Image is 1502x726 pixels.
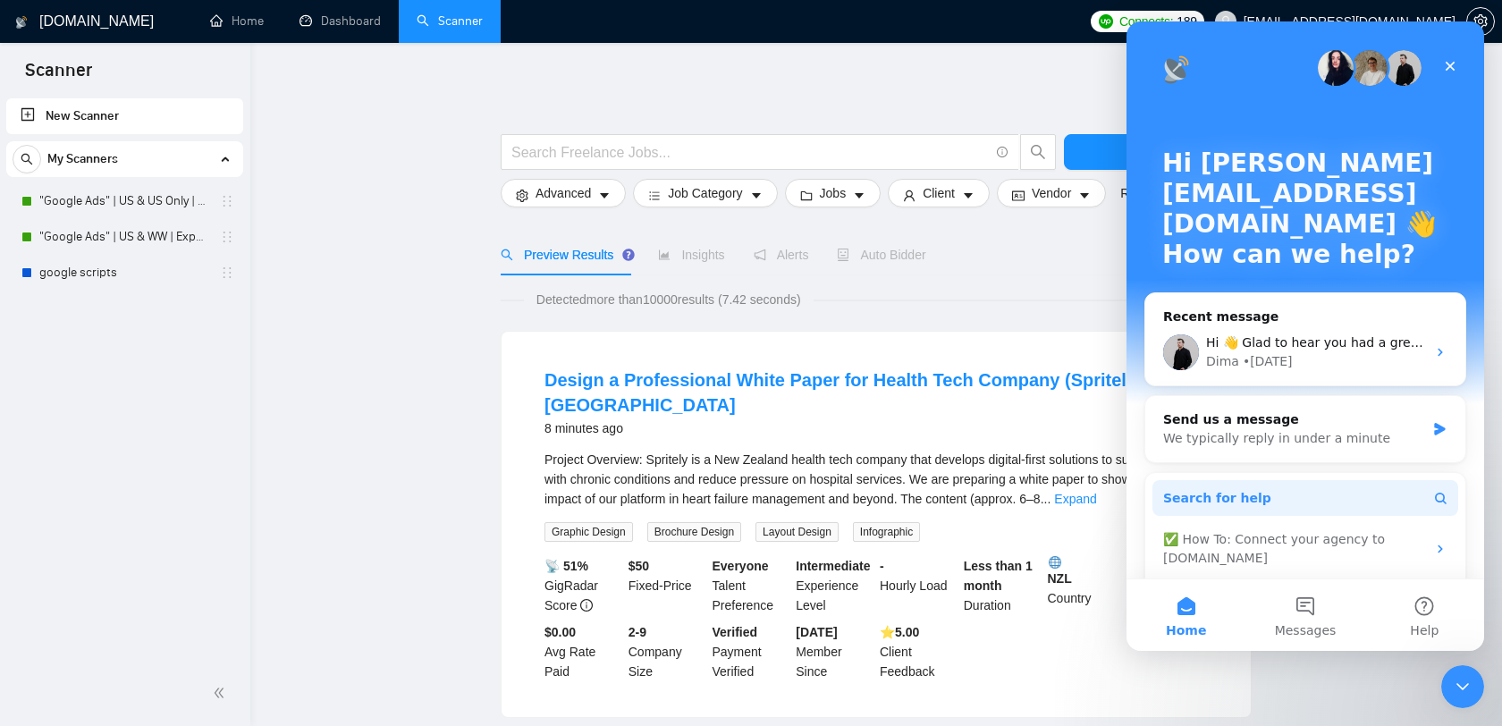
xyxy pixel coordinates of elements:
div: Country [1044,556,1128,615]
span: Job Category [668,183,742,203]
b: Intermediate [796,559,870,573]
span: user [903,189,916,202]
span: Brochure Design [647,522,741,542]
button: Help [239,558,358,629]
button: folderJobscaret-down [785,179,882,207]
div: Send us a message [37,389,299,408]
span: holder [220,194,234,208]
span: Alerts [754,248,809,262]
span: bars [648,189,661,202]
b: $ 50 [629,559,649,573]
input: Search Freelance Jobs... [511,141,989,164]
span: folder [800,189,813,202]
span: Layout Design [755,522,839,542]
span: caret-down [962,189,975,202]
div: Tooltip anchor [620,247,637,263]
iframe: Intercom live chat [1126,21,1484,651]
b: [DATE] [796,625,837,639]
div: Client Feedback [876,622,960,681]
span: Help [283,603,312,615]
iframe: Intercom live chat [1441,665,1484,708]
div: Close [308,29,340,61]
span: double-left [213,684,231,702]
span: Connects: [1119,12,1173,31]
span: caret-down [598,189,611,202]
div: Avg Rate Paid [541,622,625,681]
span: robot [837,249,849,261]
a: homeHome [210,13,264,29]
button: settingAdvancedcaret-down [501,179,626,207]
a: "Google Ads" | US & US Only | Expert [39,183,209,219]
div: Experience Level [792,556,876,615]
div: We typically reply in under a minute [37,408,299,426]
span: Insights [658,248,724,262]
span: Detected more than 10000 results (7.42 seconds) [524,290,814,309]
b: Verified [713,625,758,639]
span: user [1219,15,1232,28]
span: Jobs [820,183,847,203]
div: Hourly Load [876,556,960,615]
button: Search for help [26,459,332,494]
div: Fixed-Price [625,556,709,615]
div: Company Size [625,622,709,681]
span: setting [1467,14,1494,29]
b: $0.00 [544,625,576,639]
button: Save [1064,134,1245,170]
li: My Scanners [6,141,243,291]
span: search [13,153,40,165]
b: ⭐️ 5.00 [880,625,919,639]
a: searchScanner [417,13,483,29]
span: Graphic Design [544,522,633,542]
b: 2-9 [629,625,646,639]
span: Search for help [37,468,145,486]
button: userClientcaret-down [888,179,990,207]
a: dashboardDashboard [300,13,381,29]
b: 📡 51% [544,559,588,573]
div: Payment Verified [709,622,793,681]
b: - [880,559,884,573]
div: • [DATE] [116,331,166,350]
span: setting [516,189,528,202]
div: 8 minutes ago [544,418,1208,439]
div: Talent Preference [709,556,793,615]
a: google scripts [39,255,209,291]
button: setting [1466,7,1495,36]
img: upwork-logo.png [1099,14,1113,29]
a: Reset All [1120,183,1169,203]
a: setting [1466,14,1495,29]
li: New Scanner [6,98,243,134]
b: Less than 1 month [964,559,1033,593]
img: logo [15,8,28,37]
span: Messages [148,603,210,615]
b: NZL [1048,556,1125,586]
button: search [1020,134,1056,170]
a: Expand [1054,492,1096,506]
span: Client [923,183,955,203]
span: Project Overview: Spritely is a New Zealand health tech company that develops digital-first solut... [544,452,1204,506]
span: idcard [1012,189,1025,202]
span: Infographic [853,522,920,542]
span: Advanced [536,183,591,203]
span: caret-down [750,189,763,202]
span: Scanner [11,57,106,95]
span: Home [39,603,80,615]
div: ✅ How To: Connect your agency to [DOMAIN_NAME] [26,502,332,553]
span: Vendor [1032,183,1071,203]
div: ✅ How To: Connect your agency to [DOMAIN_NAME] [37,509,300,546]
div: Send us a messageWe typically reply in under a minute [18,374,340,442]
span: ... [1041,492,1051,506]
a: New Scanner [21,98,229,134]
div: Dima [80,331,113,350]
span: holder [220,266,234,280]
span: caret-down [1078,189,1091,202]
button: barsJob Categorycaret-down [633,179,777,207]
